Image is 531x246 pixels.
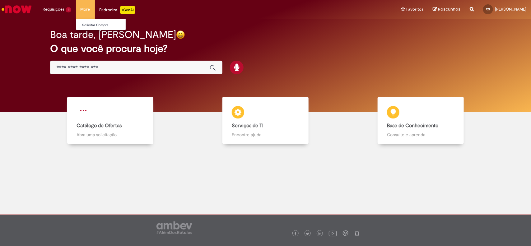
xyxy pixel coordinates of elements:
img: happy-face.png [176,30,185,39]
b: Base de Conhecimento [387,123,438,129]
b: Serviços de TI [232,123,263,129]
b: Catálogo de Ofertas [77,123,122,129]
img: logo_footer_facebook.png [294,232,297,235]
a: Solicitar Compra [76,22,145,29]
p: Consulte e aprenda [387,132,454,138]
span: Requisições [43,6,64,12]
span: Rascunhos [438,6,460,12]
img: logo_footer_twitter.png [306,232,309,235]
span: Favoritos [406,6,423,12]
img: logo_footer_workplace.png [343,230,348,236]
img: logo_footer_ambev_rotulo_gray.png [156,221,192,234]
img: logo_footer_naosei.png [354,230,360,236]
span: [PERSON_NAME] [495,7,526,12]
p: +GenAi [120,6,135,14]
h2: O que você procura hoje? [50,43,481,54]
div: Padroniza [100,6,135,14]
span: CS [486,7,490,11]
a: Base de Conhecimento Consulte e aprenda [343,97,498,144]
span: 11 [66,7,71,12]
span: More [81,6,90,12]
a: Serviços de TI Encontre ajuda [188,97,343,144]
a: Catálogo de Ofertas Abra uma solicitação [33,97,188,144]
h2: Boa tarde, [PERSON_NAME] [50,29,176,40]
img: logo_footer_youtube.png [329,229,337,237]
a: Rascunhos [433,7,460,12]
img: logo_footer_linkedin.png [319,232,322,236]
p: Encontre ajuda [232,132,299,138]
img: ServiceNow [1,3,33,16]
ul: More [76,19,126,30]
p: Abra uma solicitação [77,132,144,138]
